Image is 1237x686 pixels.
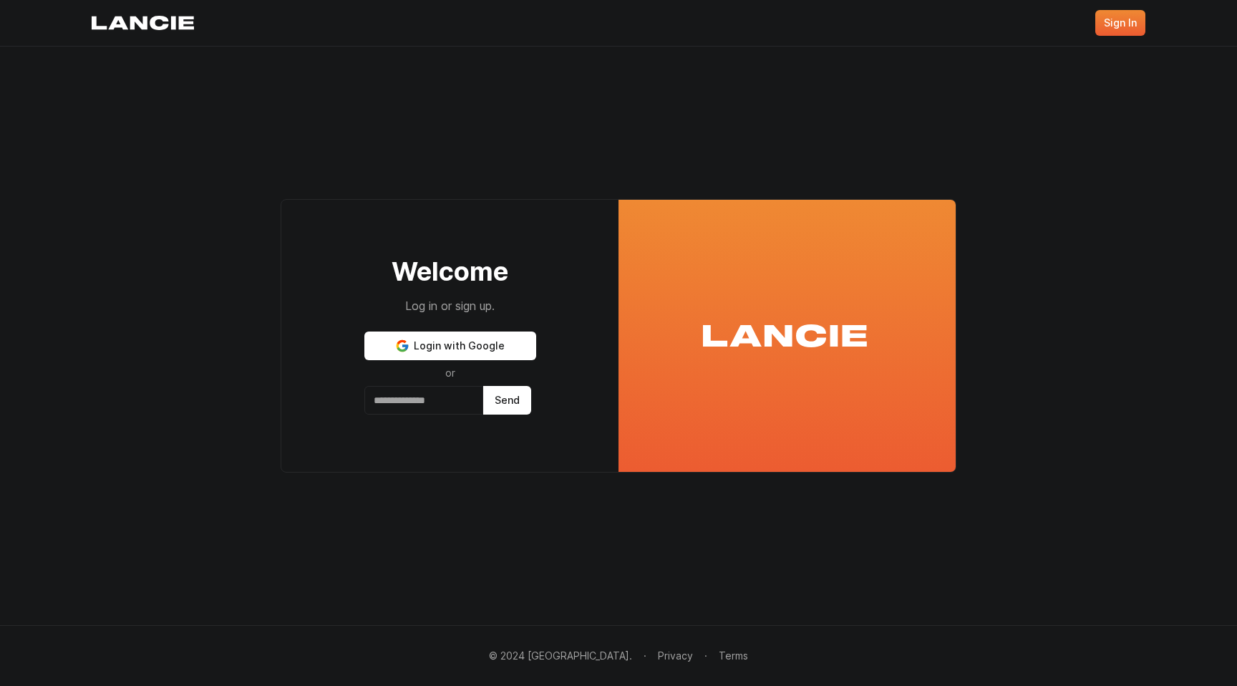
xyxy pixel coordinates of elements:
span: · [644,649,646,663]
a: Terms [719,649,748,662]
a: Sign In [1095,10,1145,36]
p: or [364,366,536,380]
h1: Welcome [392,257,508,286]
button: Login with Google [364,332,536,360]
a: Privacy [658,649,693,662]
span: · [704,649,707,663]
button: Send [483,386,531,415]
li: © 2024 [GEOGRAPHIC_DATA]. [489,649,632,663]
p: Log in or sign up. [405,297,495,314]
